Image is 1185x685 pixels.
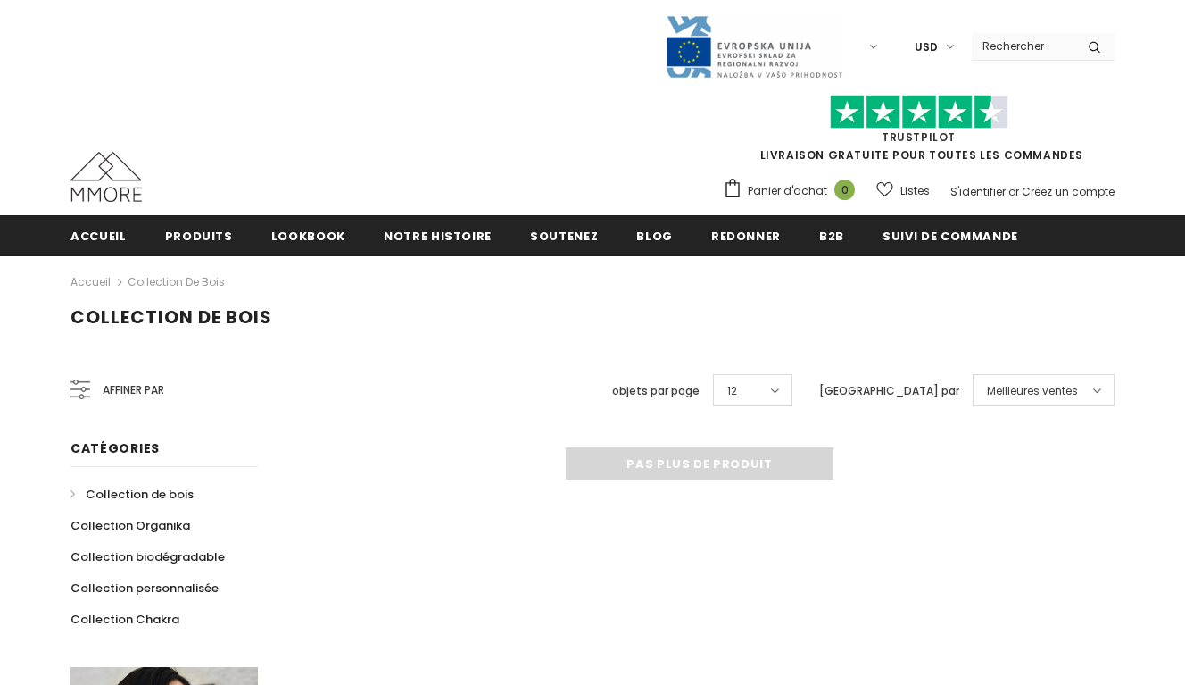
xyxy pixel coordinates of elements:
img: Faites confiance aux étoiles pilotes [830,95,1008,129]
a: Redonner [711,215,781,255]
a: Accueil [70,271,111,293]
span: Redonner [711,228,781,245]
span: Notre histoire [384,228,492,245]
a: Produits [165,215,233,255]
a: Javni Razpis [665,38,843,54]
span: Collection de bois [86,486,194,503]
span: soutenez [530,228,598,245]
span: or [1008,184,1019,199]
span: Blog [636,228,673,245]
span: Affiner par [103,380,164,400]
a: Listes [876,175,930,206]
span: Collection personnalisée [70,580,219,597]
a: Collection Organika [70,510,190,541]
span: USD [915,38,938,56]
span: Collection de bois [70,305,272,330]
a: TrustPilot [882,129,956,145]
a: Créez un compte [1022,184,1115,199]
input: Search Site [972,33,1074,59]
span: 12 [727,382,737,400]
label: [GEOGRAPHIC_DATA] par [819,382,959,400]
a: Notre histoire [384,215,492,255]
a: Collection de bois [128,274,225,289]
a: Accueil [70,215,127,255]
img: Cas MMORE [70,152,142,202]
a: Panier d'achat 0 [723,178,864,205]
span: Meilleures ventes [987,382,1078,400]
span: Collection Organika [70,517,190,534]
span: Suivi de commande [883,228,1018,245]
span: Accueil [70,228,127,245]
span: Listes [900,182,930,200]
span: 0 [834,180,855,200]
img: Javni Razpis [665,14,843,79]
span: LIVRAISON GRATUITE POUR TOUTES LES COMMANDES [723,103,1115,163]
span: B2B [819,228,844,245]
a: Suivi de commande [883,215,1018,255]
a: Blog [636,215,673,255]
a: Collection personnalisée [70,572,219,604]
label: objets par page [612,382,700,400]
a: Collection Chakra [70,604,179,635]
span: Lookbook [271,228,345,245]
a: S'identifier [950,184,1006,199]
a: Lookbook [271,215,345,255]
a: Collection de bois [70,479,194,510]
a: soutenez [530,215,598,255]
span: Panier d'achat [748,182,827,200]
span: Collection biodégradable [70,548,225,565]
a: B2B [819,215,844,255]
span: Catégories [70,439,160,457]
a: Collection biodégradable [70,541,225,572]
span: Collection Chakra [70,611,179,628]
span: Produits [165,228,233,245]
